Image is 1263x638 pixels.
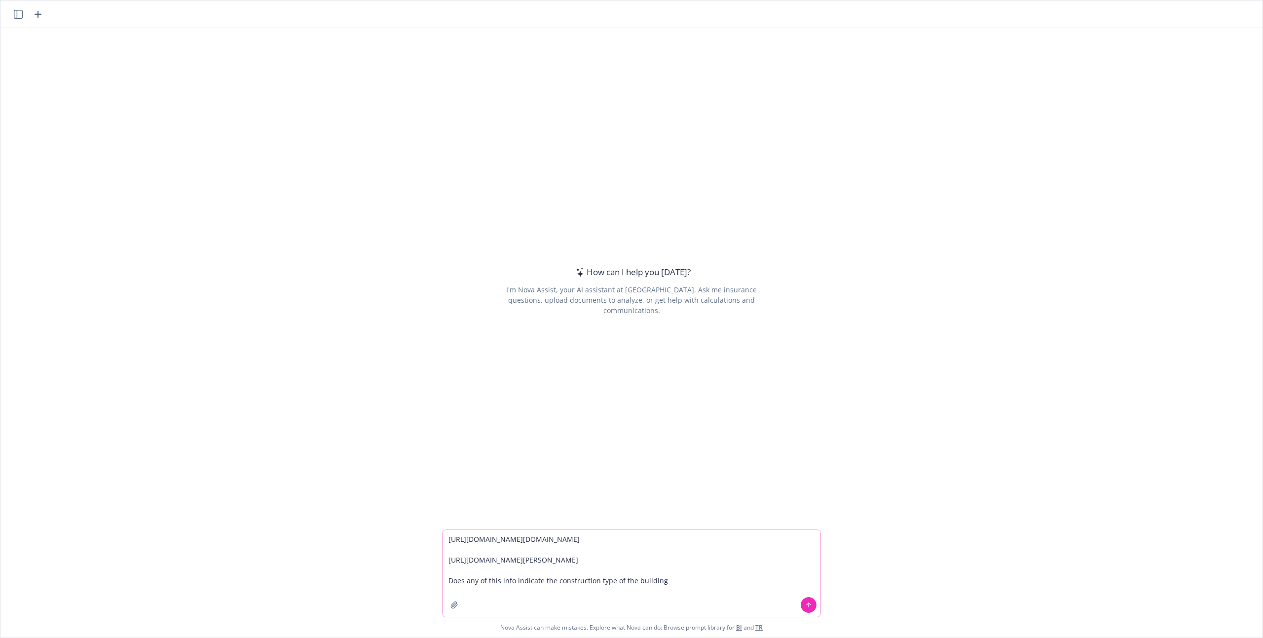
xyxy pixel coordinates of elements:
div: How can I help you [DATE]? [573,266,691,279]
textarea: [URL][DOMAIN_NAME][DOMAIN_NAME] [URL][DOMAIN_NAME][PERSON_NAME] Does any of this info indicate th... [443,530,820,617]
a: BI [736,623,742,632]
div: I'm Nova Assist, your AI assistant at [GEOGRAPHIC_DATA]. Ask me insurance questions, upload docum... [492,284,770,316]
a: TR [755,623,763,632]
span: Nova Assist can make mistakes. Explore what Nova can do: Browse prompt library for and [4,617,1259,638]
